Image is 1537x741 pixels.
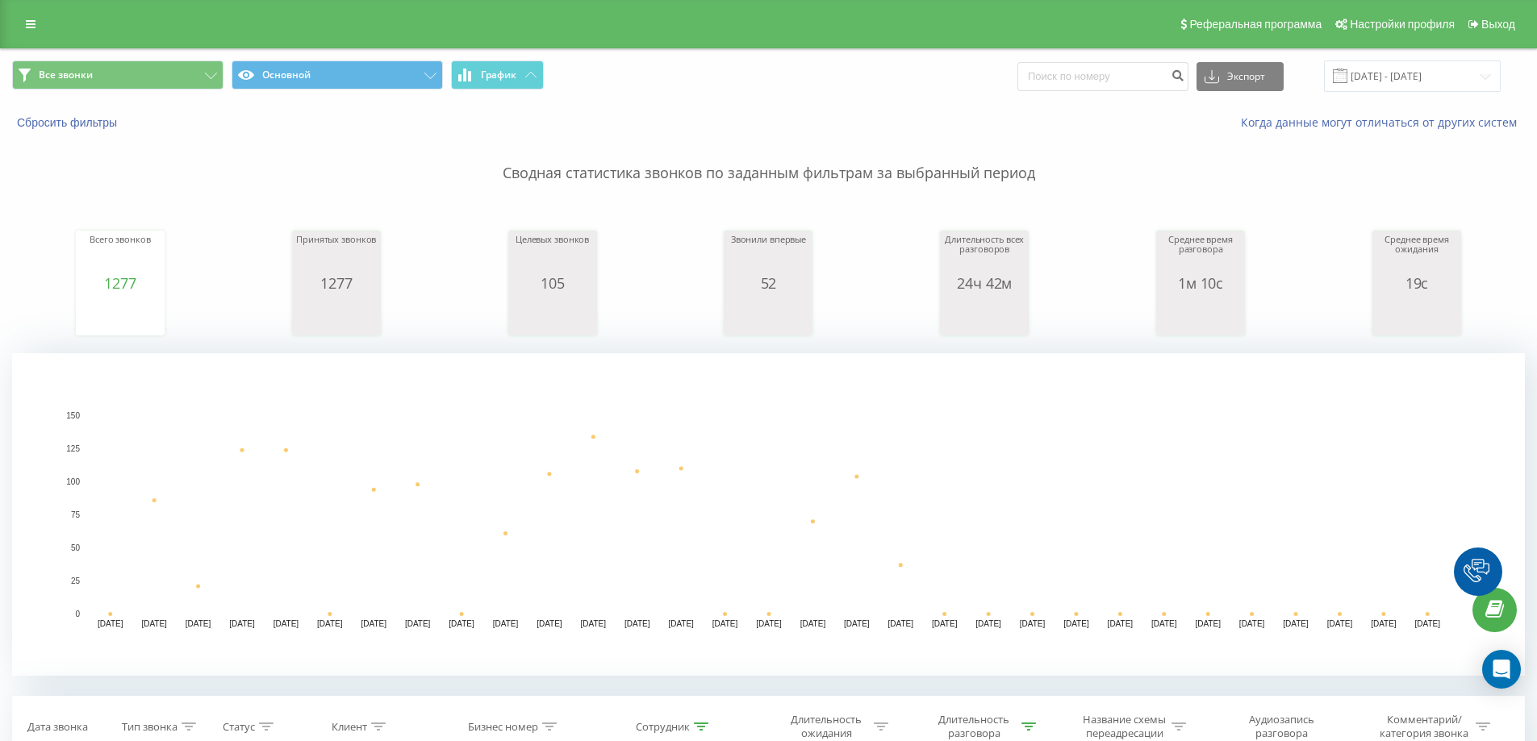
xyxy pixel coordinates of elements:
text: [DATE] [449,619,474,628]
text: [DATE] [888,619,914,628]
text: 125 [66,444,80,453]
p: Сводная статистика звонков по заданным фильтрам за выбранный период [12,131,1525,184]
text: [DATE] [1063,619,1089,628]
text: [DATE] [317,619,343,628]
div: 52 [728,275,808,291]
svg: A chart. [80,291,161,339]
button: Сбросить фильтры [12,115,125,130]
div: Дата звонка [27,720,88,734]
text: [DATE] [274,619,299,628]
text: [DATE] [1239,619,1265,628]
text: [DATE] [756,619,782,628]
text: [DATE] [932,619,958,628]
text: [DATE] [493,619,519,628]
text: [DATE] [581,619,607,628]
text: [DATE] [1108,619,1134,628]
text: [DATE] [1151,619,1177,628]
text: [DATE] [1371,619,1397,628]
svg: A chart. [1160,291,1241,339]
svg: A chart. [296,291,377,339]
text: [DATE] [229,619,255,628]
div: Название схемы переадресации [1081,713,1167,740]
text: [DATE] [405,619,431,628]
div: Среднее время ожидания [1376,235,1457,275]
div: 105 [512,275,593,291]
text: [DATE] [800,619,826,628]
text: [DATE] [975,619,1001,628]
svg: A chart. [12,353,1525,676]
a: Когда данные могут отличаться от других систем [1241,114,1525,130]
svg: A chart. [944,291,1025,339]
span: Настройки профиля [1350,18,1455,31]
text: 0 [75,610,80,618]
text: [DATE] [361,619,386,628]
button: График [451,60,544,90]
text: [DATE] [1195,619,1221,628]
text: [DATE] [186,619,211,628]
text: [DATE] [1415,619,1441,628]
text: [DATE] [624,619,650,628]
div: Звонили впервые [728,235,808,275]
text: [DATE] [1020,619,1046,628]
div: Комментарий/категория звонка [1377,713,1472,740]
div: Длительность ожидания [783,713,870,740]
div: 19с [1376,275,1457,291]
div: Сотрудник [636,720,690,734]
div: Среднее время разговора [1160,235,1241,275]
span: Выход [1481,18,1515,31]
div: Всего звонков [80,235,161,275]
div: Бизнес номер [468,720,538,734]
svg: A chart. [512,291,593,339]
text: 75 [71,510,81,519]
div: Целевых звонков [512,235,593,275]
button: Все звонки [12,60,223,90]
text: 50 [71,543,81,552]
div: Аудиозапись разговора [1229,713,1334,740]
text: [DATE] [668,619,694,628]
div: 1м 10с [1160,275,1241,291]
text: [DATE] [712,619,738,628]
button: Основной [232,60,443,90]
svg: A chart. [1376,291,1457,339]
text: [DATE] [844,619,870,628]
div: Тип звонка [122,720,178,734]
div: Принятых звонков [296,235,377,275]
svg: A chart. [728,291,808,339]
div: Длительность разговора [931,713,1017,740]
text: 150 [66,411,80,420]
text: [DATE] [98,619,123,628]
input: Поиск по номеру [1017,62,1188,91]
text: [DATE] [537,619,562,628]
div: 1277 [296,275,377,291]
div: Длительность всех разговоров [944,235,1025,275]
text: [DATE] [141,619,167,628]
button: Экспорт [1197,62,1284,91]
span: Реферальная программа [1189,18,1322,31]
text: 100 [66,477,80,486]
text: [DATE] [1327,619,1353,628]
text: 25 [71,577,81,585]
div: 1277 [80,275,161,291]
div: Статус [223,720,255,734]
span: График [481,69,516,81]
span: Все звонки [39,69,93,81]
text: [DATE] [1283,619,1309,628]
div: 24ч 42м [944,275,1025,291]
div: Open Intercom Messenger [1482,650,1521,689]
div: Клиент [332,720,367,734]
